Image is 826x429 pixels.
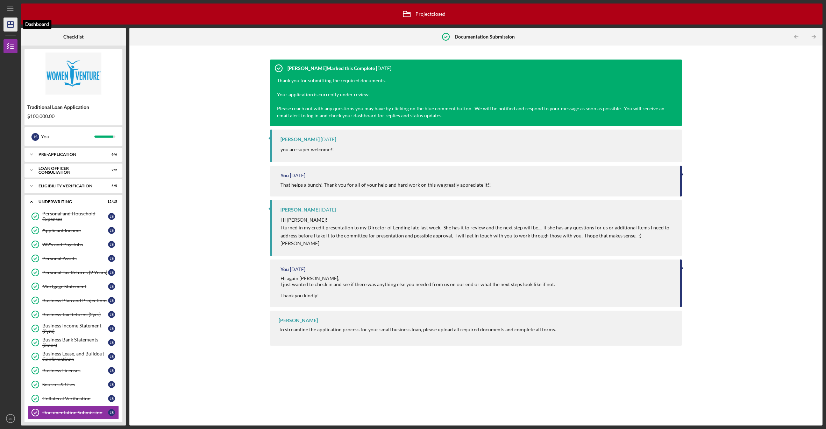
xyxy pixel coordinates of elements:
div: J S [31,133,39,141]
a: Business Income Statement (2yrs)JS [28,321,119,335]
p: HI [PERSON_NAME]! [280,216,675,224]
div: J S [108,311,115,318]
a: Business Tax Returns (2yrs)JS [28,307,119,321]
div: Personal Assets [42,256,108,261]
div: Business Tax Returns (2yrs) [42,312,108,317]
div: Underwriting [38,200,100,204]
p: I turned in my credit presentation to my Director of Lending late last week. She has it to review... [280,224,675,240]
a: Business Plan and ProjectionsJS [28,293,119,307]
div: [PERSON_NAME] [280,207,320,213]
p: you are super welcome!! [280,146,334,153]
div: That helps a bunch! Thank you for all of your help and hard work on this we greatly appreciate it!! [280,182,491,188]
div: You [41,131,94,143]
div: 2 / 2 [105,168,117,172]
div: Traditional Loan Application [27,104,120,110]
a: Collateral VerificationJS [28,392,119,406]
div: Loan Officer Consultation [38,166,100,174]
a: Documentation SubmissionJS [28,406,119,420]
div: J S [108,255,115,262]
div: Eligibility Verification [38,184,100,188]
div: [PERSON_NAME] [280,137,320,142]
a: Personal Tax Returns (2 Years)JS [28,265,119,279]
a: Business Lease, and Buildout ConfirmationsJS [28,350,119,364]
p: [PERSON_NAME] [280,240,675,247]
div: You [280,173,289,178]
div: Personal Tax Returns (2 Years) [42,270,108,275]
div: Applicant Income [42,228,108,233]
div: J S [108,395,115,402]
time: 2025-01-30 17:10 [321,137,336,142]
a: Applicant IncomeJS [28,223,119,237]
div: [PERSON_NAME] Marked this Complete [287,65,375,71]
div: $100,000.00 [27,113,120,119]
div: Pre-Application [38,152,100,157]
div: J S [108,227,115,234]
time: 2025-03-28 16:35 [376,65,391,71]
div: 15 / 15 [105,200,117,204]
div: Hi again [PERSON_NAME], I just wanted to check in and see if there was anything else you needed f... [280,276,556,298]
img: Product logo [24,53,122,95]
b: Documentation Submission [455,34,515,40]
div: J S [108,325,115,332]
time: 2025-01-30 16:50 [290,173,305,178]
div: Documentation Submission [42,410,108,415]
div: J S [108,353,115,360]
div: J S [108,409,115,416]
div: 6 / 6 [105,152,117,157]
div: Mortgage Statement [42,284,108,289]
time: 2025-01-30 16:49 [321,207,336,213]
div: J S [108,269,115,276]
div: Business Income Statement (2yrs) [42,323,108,334]
div: Thank you for submitting the required documents. [277,77,668,84]
div: J S [108,367,115,374]
div: Business Plan and Projections [42,298,108,303]
a: Mortgage StatementJS [28,279,119,293]
div: Business Licenses [42,368,108,373]
b: Checklist [63,34,84,40]
div: You [280,267,289,272]
a: Business Bank Statements (3mos)JS [28,335,119,350]
div: J S [108,339,115,346]
a: Business LicensesJS [28,364,119,378]
div: J S [108,381,115,388]
div: J S [108,283,115,290]
text: JS [8,417,12,421]
div: J S [108,297,115,304]
div: Business Lease, and Buildout Confirmations [42,351,108,362]
div: Business Bank Statements (3mos) [42,337,108,348]
a: Personal and Household ExpensesJS [28,209,119,223]
div: W2's and Paystubs [42,242,108,247]
div: Please reach out with any questions you may have by clicking on the blue comment button. We will ... [277,105,668,119]
time: 2025-01-30 16:40 [290,267,305,272]
div: [PERSON_NAME] [279,318,318,323]
div: J S [108,213,115,220]
div: Sources & Uses [42,382,108,387]
a: Personal AssetsJS [28,251,119,265]
button: JS [3,411,17,425]
a: Sources & UsesJS [28,378,119,392]
a: W2's and PaystubsJS [28,237,119,251]
div: To streamline the application process for your small business loan, please upload all required do... [279,327,556,332]
div: Personal and Household Expenses [42,211,108,222]
div: Collateral Verification [42,396,108,401]
div: 5 / 5 [105,184,117,188]
div: J S [108,241,115,248]
div: Project closed [398,5,446,23]
div: Your application is currently under review. [277,91,668,98]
